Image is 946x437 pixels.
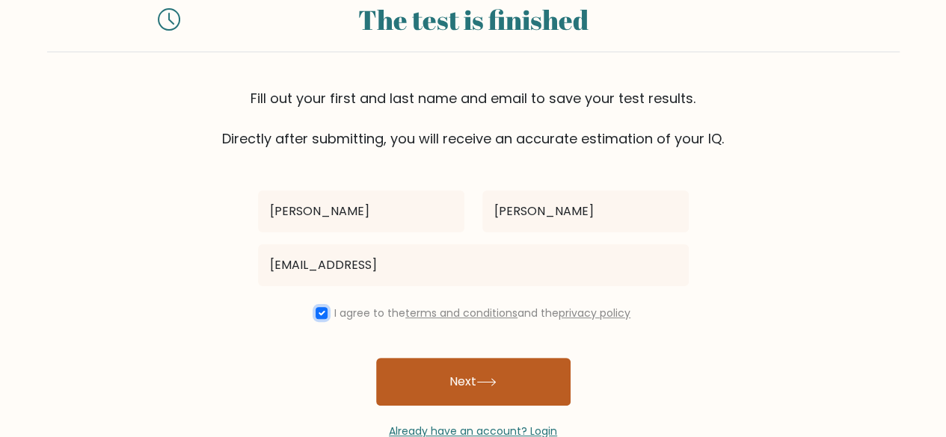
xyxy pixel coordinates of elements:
[376,358,571,406] button: Next
[47,88,900,149] div: Fill out your first and last name and email to save your test results. Directly after submitting,...
[482,190,689,232] input: Last name
[559,306,630,320] a: privacy policy
[334,306,630,320] label: I agree to the and the
[258,190,464,232] input: First name
[258,244,689,286] input: Email
[405,306,517,320] a: terms and conditions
